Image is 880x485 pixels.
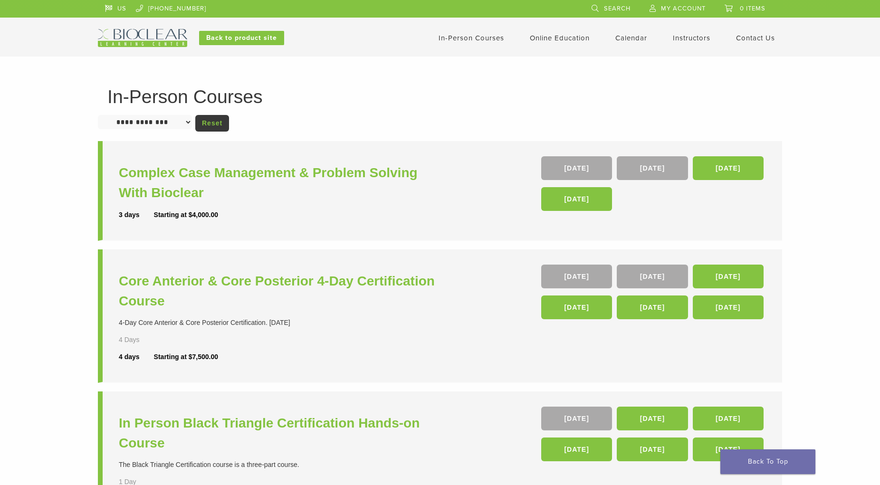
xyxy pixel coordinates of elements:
a: [DATE] [693,295,764,319]
a: Calendar [615,34,647,42]
a: [DATE] [617,407,688,430]
a: [DATE] [541,265,612,288]
a: Core Anterior & Core Posterior 4-Day Certification Course [119,271,442,311]
a: [DATE] [617,156,688,180]
a: [DATE] [541,295,612,319]
div: 4-Day Core Anterior & Core Posterior Certification. [DATE] [119,318,442,328]
div: Starting at $4,000.00 [154,210,218,220]
a: [DATE] [693,265,764,288]
a: [DATE] [541,187,612,211]
div: , , , , , [541,407,766,466]
span: My Account [661,5,706,12]
div: The Black Triangle Certification course is a three-part course. [119,460,442,470]
a: Instructors [673,34,710,42]
a: [DATE] [541,156,612,180]
div: 4 Days [119,335,167,345]
div: , , , [541,156,766,216]
a: [DATE] [541,437,612,461]
a: In-Person Courses [439,34,504,42]
h1: In-Person Courses [107,87,773,106]
a: [DATE] [693,437,764,461]
div: Starting at $7,500.00 [154,352,218,362]
div: 4 days [119,352,154,362]
div: 3 days [119,210,154,220]
span: Search [604,5,631,12]
a: [DATE] [541,407,612,430]
a: Back to product site [199,31,284,45]
a: Back To Top [720,449,815,474]
a: [DATE] [617,437,688,461]
a: Contact Us [736,34,775,42]
a: [DATE] [693,407,764,430]
a: [DATE] [617,295,688,319]
a: In Person Black Triangle Certification Hands-on Course [119,413,442,453]
a: Online Education [530,34,590,42]
img: Bioclear [98,29,187,47]
a: Reset [195,115,229,132]
a: [DATE] [617,265,688,288]
div: , , , , , [541,265,766,324]
a: [DATE] [693,156,764,180]
span: 0 items [740,5,765,12]
a: Complex Case Management & Problem Solving With Bioclear [119,163,442,203]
